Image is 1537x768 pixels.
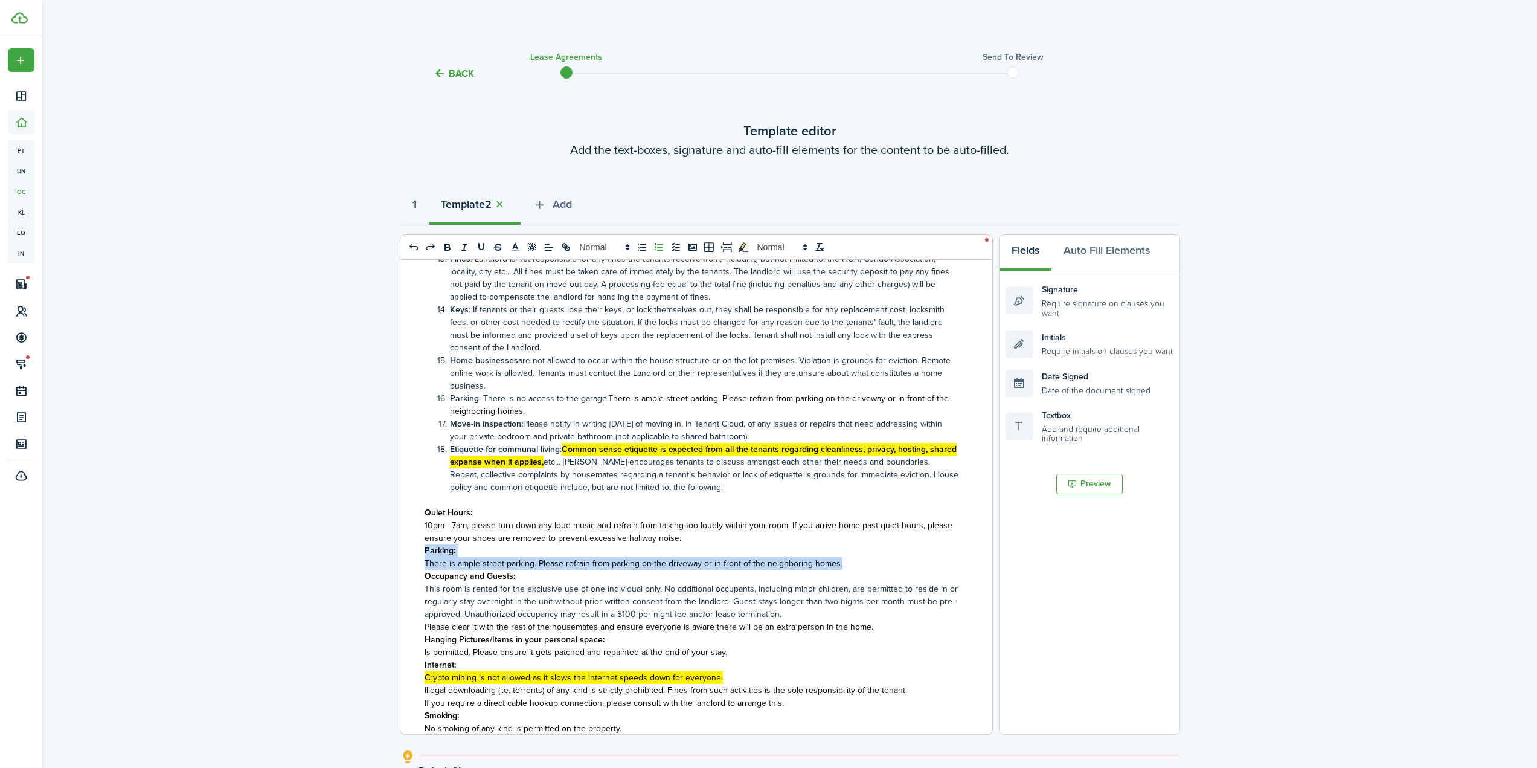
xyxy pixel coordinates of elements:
[667,240,684,254] button: list: check
[437,443,959,494] li: : etc... [PERSON_NAME] encourages tenants to discuss amongst each other their needs and boundarie...
[634,240,650,254] button: list: bullet
[425,621,873,633] span: Please clear it with the rest of the housemates and ensure everyone is aware there will be an ext...
[11,12,28,24] img: TenantCloud
[437,418,959,443] li: Please notify in writing [DATE] of moving in, in Tenant Cloud, of any issues or repairs that need...
[422,240,439,254] button: redo: redo
[437,303,959,354] li: : If tenants or their guests lose their keys, or lock themselves out, they shall be responsible f...
[553,196,572,213] span: Add
[425,659,456,671] strong: Internet:
[983,51,1044,63] h3: Send to review
[8,140,34,161] a: pt
[450,418,523,430] strong: Move-in inspection:
[521,189,584,225] button: Add
[425,722,621,735] span: No smoking of any kind is permitted on the property.
[425,697,784,709] span: If you require a direct cable hookup connection, please consult with the landlord to arrange this.
[450,443,560,456] strong: Etiquette for communal living
[405,240,422,254] button: undo: undo
[473,240,490,254] button: underline
[1051,235,1162,271] button: Auto Fill Elements
[425,544,455,557] strong: Parking:
[8,181,34,202] a: oc
[425,633,605,646] strong: Hanging Pictures/Items in your personal space:
[735,240,752,254] button: toggleMarkYellow: markYellow
[650,240,667,254] button: list: ordered
[437,253,959,303] li: : Landlord is not responsible for any fines the tenants receive from, including but not limited t...
[434,67,474,80] button: Back
[8,222,34,243] a: eq
[400,121,1179,141] wizard-step-header-title: Template editor
[492,198,509,211] button: Close tab
[425,671,723,684] mark: Crypto mining is not allowed as it slows the internet speeds down for everyone.
[425,646,727,659] span: Is permitted. Please ensure it gets patched and repainted at the end of your stay.
[557,240,574,254] button: link
[437,354,959,392] li: are not allowed to occur within the house structure or on the lot premises. Violation is grounds ...
[684,240,701,254] button: image
[425,506,472,519] strong: Quiet Hours:
[400,141,1179,159] wizard-step-header-description: Add the text-boxes, signature and auto-fill elements for the content to be auto-filled.
[1056,474,1123,494] button: Preview
[701,240,718,254] button: table-better
[8,161,34,181] a: un
[450,354,518,367] strong: Home businesses
[412,196,417,213] strong: 1
[425,709,459,722] strong: Smoking:
[450,303,469,316] strong: Keys
[450,443,957,468] mark: Common sense etiquette is expected from all the tenants regarding cleanliness, privacy, hosting, ...
[450,392,949,418] span: There is ample street parking. Please refrain from parking on the driveway or in front of the nei...
[1000,235,1051,271] button: Fields
[441,196,485,213] strong: Template
[425,684,907,697] span: Illegal downloading (i.e. torrents) of any kind is strictly prohibited. Fines from such activitie...
[8,202,34,222] a: kl
[400,750,416,764] i: outline
[437,392,959,418] li: : There is no access to the garage.
[485,196,492,213] strong: 2
[425,519,952,544] span: 10pm - 7am, please turn down any loud music and refrain from talking too loudly within your room....
[490,240,507,254] button: strike
[8,243,34,263] a: in
[439,240,456,254] button: bold
[425,557,842,570] span: There is ample street parking. Please refrain from parking on the driveway or in front of the nei...
[718,240,735,254] button: pageBreak
[530,51,602,63] h3: Lease Agreements
[425,570,515,582] strong: Occupancy and Guests:
[456,240,473,254] button: italic
[811,240,828,254] button: clean
[450,392,479,405] strong: Parking
[425,582,959,621] p: This room is rented for the exclusive use of one individual only. No additional occupants, includ...
[8,48,34,72] button: Open menu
